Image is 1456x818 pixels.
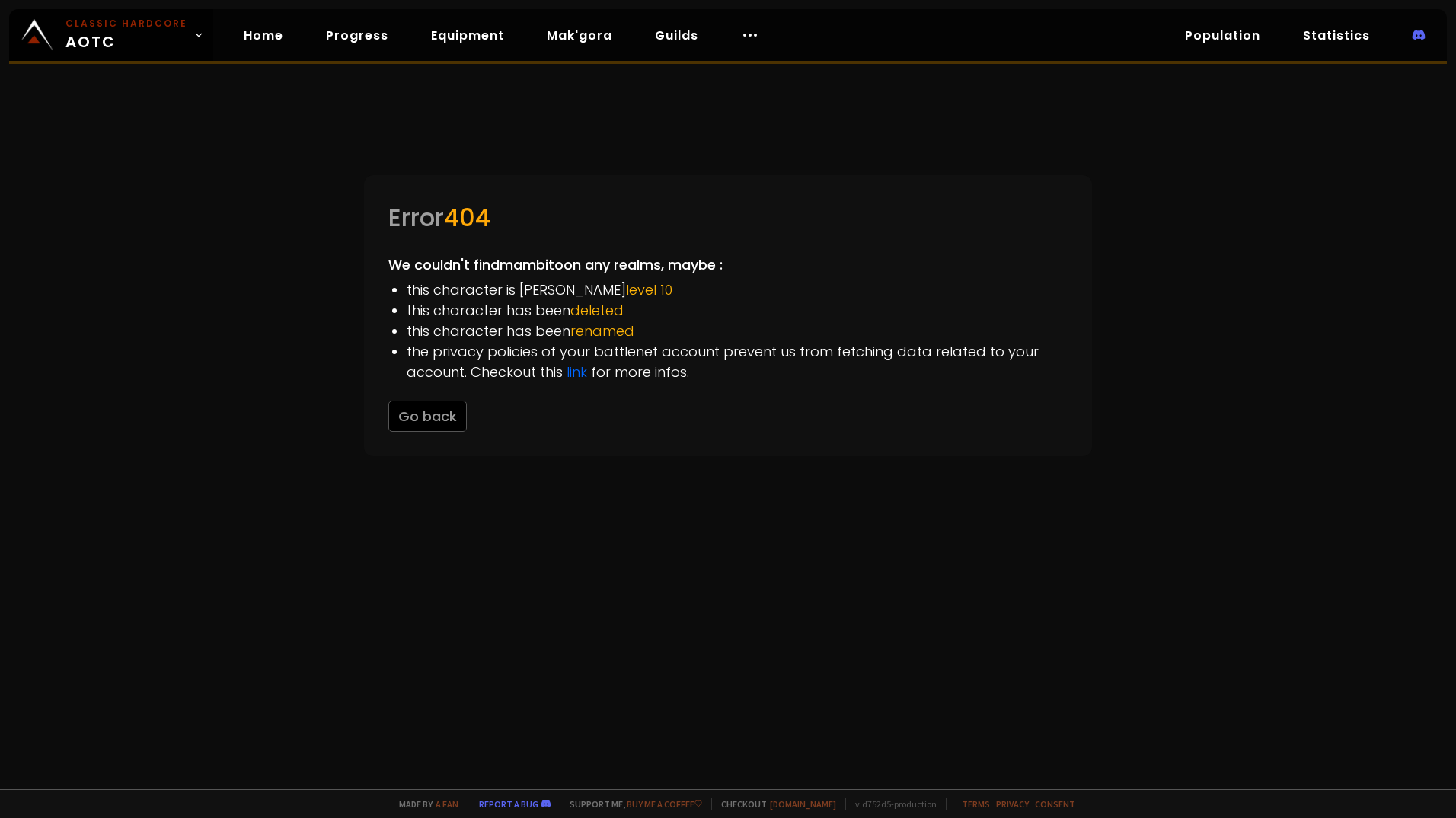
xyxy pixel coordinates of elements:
a: Terms [962,798,990,810]
a: Report a bug [479,798,538,810]
a: Classic HardcoreAOTC [9,9,213,61]
li: this character has been [407,321,1068,341]
a: Home [231,20,295,51]
span: v. d752d5 - production [845,798,937,810]
a: [DOMAIN_NAME] [770,798,836,810]
span: AOTC [65,17,187,53]
a: Consent [1035,798,1075,810]
span: Support me, [560,798,702,810]
span: level 10 [626,280,672,299]
li: this character is [PERSON_NAME] [407,280,1068,300]
span: renamed [570,321,634,340]
small: Classic Hardcore [65,17,187,30]
a: Guilds [643,20,710,51]
span: deleted [570,301,624,320]
a: Statistics [1291,20,1382,51]
a: Go back [388,407,467,426]
button: Go back [388,401,467,432]
div: Error [388,200,1068,236]
a: a fan [436,798,458,810]
span: 404 [444,200,490,235]
a: Buy me a coffee [627,798,702,810]
a: Progress [314,20,401,51]
a: Privacy [996,798,1029,810]
a: link [567,363,587,382]
span: Made by [390,798,458,810]
a: Population [1173,20,1272,51]
li: the privacy policies of your battlenet account prevent us from fetching data related to your acco... [407,341,1068,382]
li: this character has been [407,300,1068,321]
span: Checkout [711,798,836,810]
a: Mak'gora [535,20,624,51]
a: Equipment [419,20,516,51]
div: We couldn't find mambito on any realms, maybe : [364,175,1092,456]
